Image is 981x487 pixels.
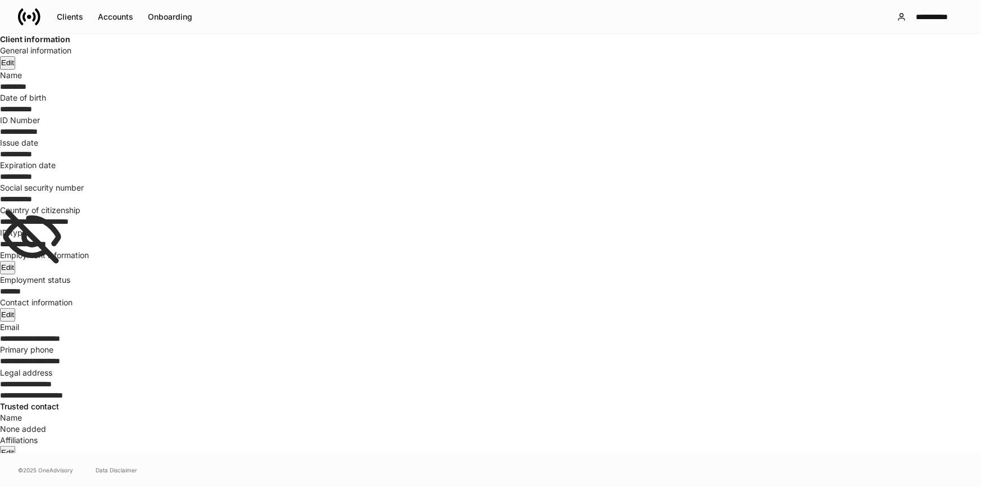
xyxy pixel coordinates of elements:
[57,11,83,22] div: Clients
[1,262,14,273] div: Edit
[49,8,91,26] button: Clients
[141,8,200,26] button: Onboarding
[1,309,14,321] div: Edit
[18,466,73,475] span: © 2025 OneAdvisory
[91,8,141,26] button: Accounts
[1,447,14,458] div: Edit
[96,466,137,475] a: Data Disclaimer
[1,57,14,69] div: Edit
[98,11,133,22] div: Accounts
[148,11,192,22] div: Onboarding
